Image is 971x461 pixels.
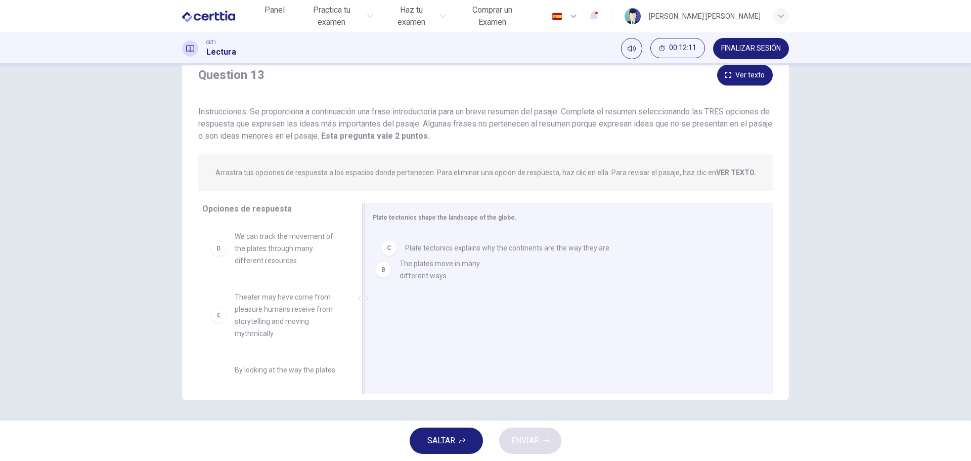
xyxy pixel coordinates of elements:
span: Practica tu examen [299,4,365,28]
span: Opciones de respuesta [202,204,292,214]
strong: Esta pregunta vale 2 puntos. [319,131,430,141]
strong: VER TEXTO. [716,169,756,177]
button: Practica tu examen [295,1,378,31]
img: CERTTIA logo [182,6,235,26]
span: Comprar un Examen [458,4,526,28]
span: CET1 [206,39,216,46]
span: FINALIZAR SESIÓN [721,45,781,53]
span: Instrucciones: Se proporciona a continuación una frase introductoria para un breve resumen del pa... [198,107,772,141]
button: Panel [258,1,291,19]
button: 00:12:11 [650,38,705,58]
button: FINALIZAR SESIÓN [713,38,789,59]
div: Silenciar [621,38,642,59]
img: Profile picture [625,8,641,24]
span: Haz tu examen [385,4,436,28]
a: Panel [258,1,291,31]
div: Ocultar [650,38,705,59]
button: Haz tu examen [381,1,450,31]
span: 00:12:11 [669,44,696,52]
span: Panel [264,4,285,16]
h4: Question 13 [198,67,264,83]
button: SALTAR [410,428,483,454]
p: Arrastra tus opciones de respuesta a los espacios donde pertenecen. Para eliminar una opción de r... [215,169,756,177]
button: Ver texto [717,65,773,86]
div: [PERSON_NAME] [PERSON_NAME] [649,10,761,22]
span: SALTAR [427,434,455,448]
img: es [551,13,563,20]
a: CERTTIA logo [182,6,258,26]
h1: Lectura [206,46,236,58]
button: Comprar un Examen [454,1,531,31]
span: Plate tectonics shape the landscape of the globe. [373,214,517,221]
